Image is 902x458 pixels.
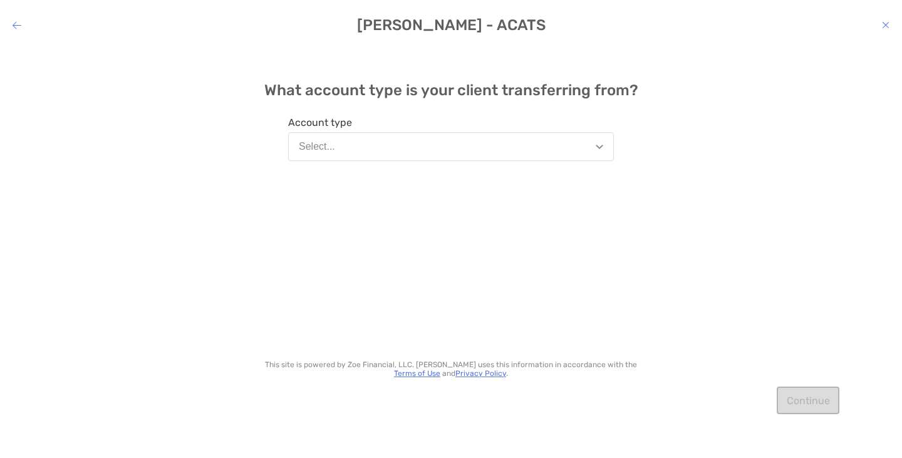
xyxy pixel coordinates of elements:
[596,145,603,149] img: Open dropdown arrow
[264,81,638,99] h4: What account type is your client transferring from?
[288,117,614,128] span: Account type
[394,369,440,378] a: Terms of Use
[288,132,614,161] button: Select...
[455,369,506,378] a: Privacy Policy
[299,141,335,152] div: Select...
[262,360,640,378] p: This site is powered by Zoe Financial, LLC. [PERSON_NAME] uses this information in accordance wit...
